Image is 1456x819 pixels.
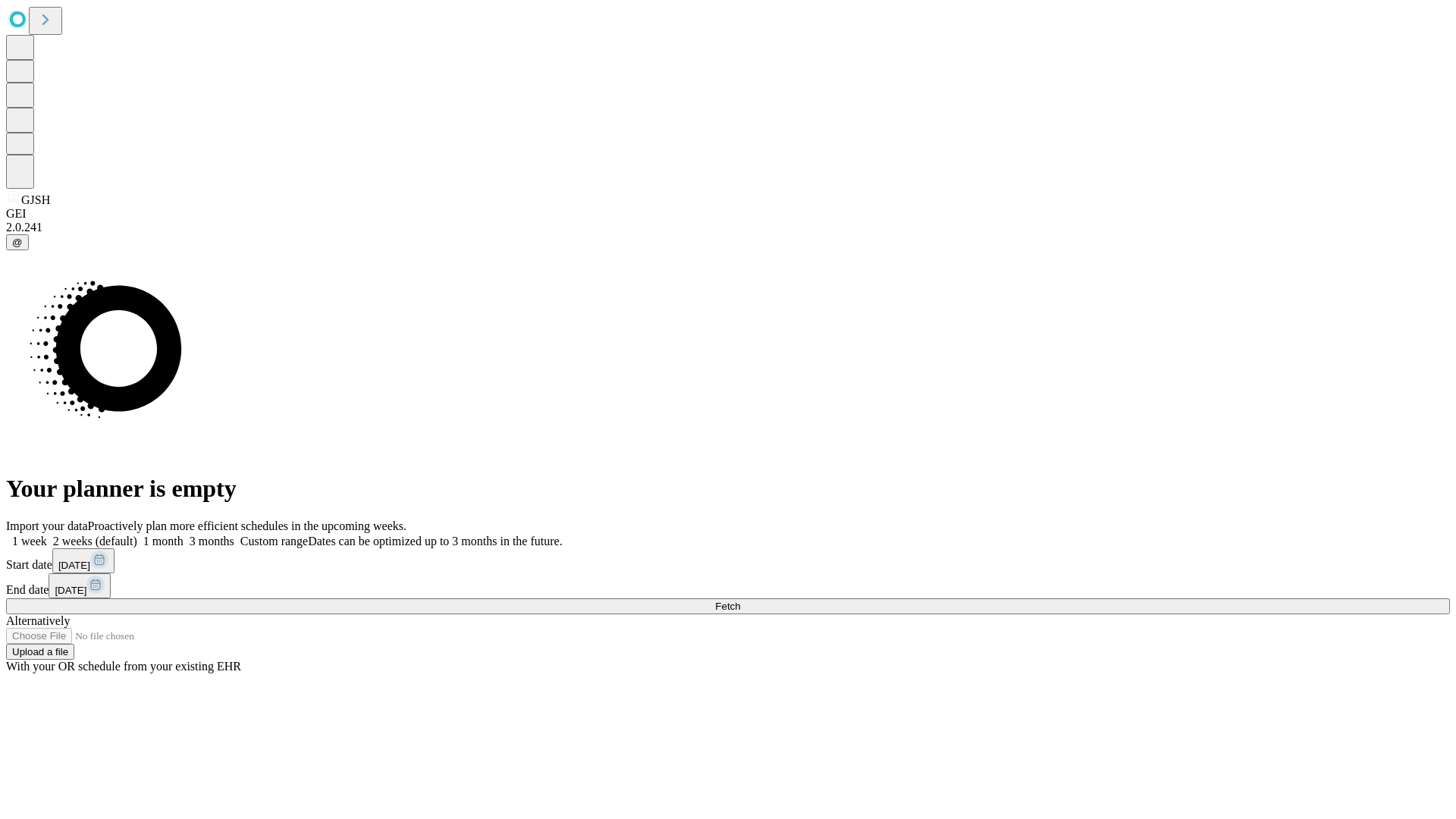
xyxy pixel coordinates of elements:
span: GJSH [21,193,50,206]
span: @ [12,237,23,248]
span: Custom range [240,535,308,548]
span: 1 week [12,535,47,548]
span: [DATE] [55,585,86,596]
div: GEI [6,207,1450,221]
div: End date [6,573,1450,598]
button: [DATE] [49,573,111,598]
span: Fetch [715,601,740,612]
span: Proactively plan more efficient schedules in the upcoming weeks. [88,519,406,532]
span: Import your data [6,519,88,532]
span: Alternatively [6,614,70,627]
button: Fetch [6,598,1450,614]
button: [DATE] [52,548,115,573]
span: 1 month [143,535,184,548]
span: [DATE] [58,560,90,571]
span: 3 months [190,535,234,548]
div: Start date [6,548,1450,573]
button: @ [6,234,29,250]
span: 2 weeks (default) [53,535,137,548]
h1: Your planner is empty [6,475,1450,503]
div: 2.0.241 [6,221,1450,234]
span: With your OR schedule from your existing EHR [6,660,241,673]
button: Upload a file [6,644,74,660]
span: Dates can be optimized up to 3 months in the future. [308,535,562,548]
